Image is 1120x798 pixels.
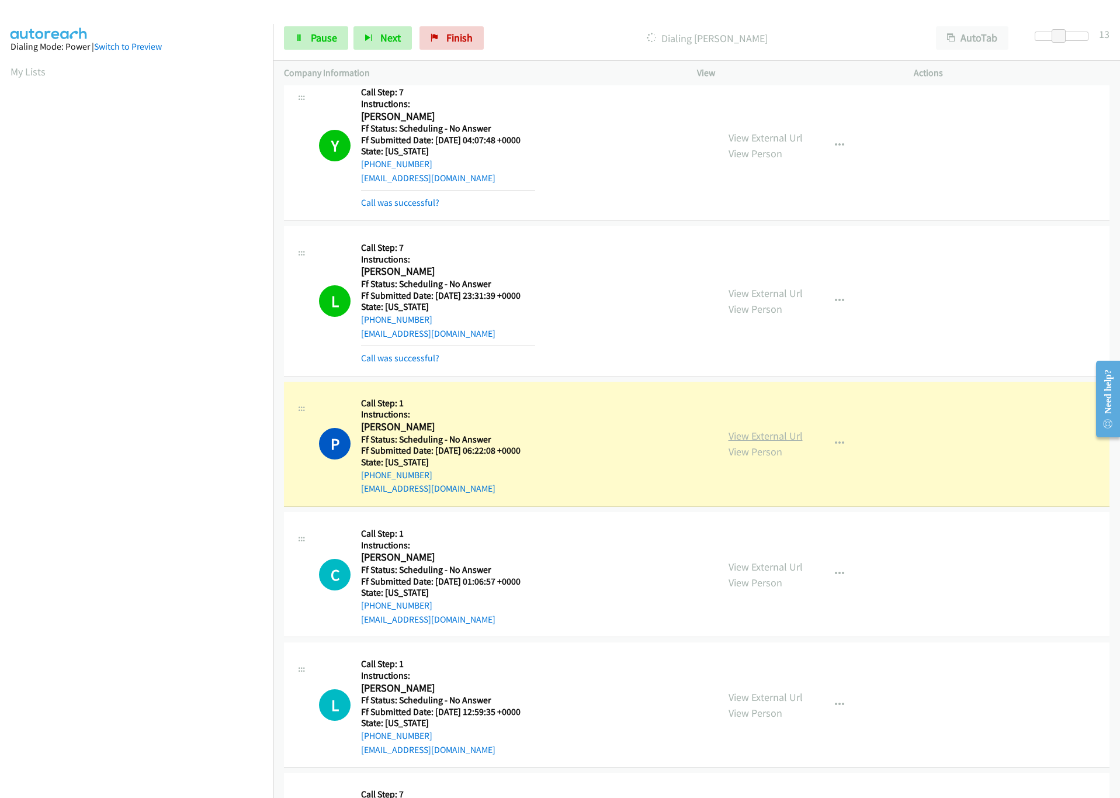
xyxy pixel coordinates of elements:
span: Finish [446,31,473,44]
h2: [PERSON_NAME] [361,682,535,695]
h1: P [319,428,351,460]
a: [EMAIL_ADDRESS][DOMAIN_NAME] [361,744,495,755]
div: The call is yet to be attempted [319,559,351,590]
button: Next [353,26,412,50]
a: View External Url [729,690,803,704]
h5: Ff Submitted Date: [DATE] 06:22:08 +0000 [361,445,535,457]
iframe: Resource Center [1087,353,1120,445]
h5: State: [US_STATE] [361,587,535,599]
a: View External Url [729,429,803,443]
h5: Ff Status: Scheduling - No Answer [361,564,535,576]
a: Call was successful? [361,353,439,364]
a: Call was successful? [361,197,439,208]
a: View Person [729,445,782,458]
button: AutoTab [936,26,1008,50]
a: Switch to Preview [94,41,162,52]
h5: Call Step: 1 [361,398,535,409]
h5: Ff Submitted Date: [DATE] 12:59:35 +0000 [361,706,535,718]
iframe: Dialpad [11,90,273,645]
h5: Instructions: [361,98,535,110]
div: Dialing Mode: Power | [11,40,263,54]
a: [PHONE_NUMBER] [361,730,432,741]
h1: L [319,285,351,317]
a: My Lists [11,65,46,78]
h5: State: [US_STATE] [361,146,535,157]
div: 13 [1099,26,1109,42]
a: [EMAIL_ADDRESS][DOMAIN_NAME] [361,614,495,625]
span: Pause [311,31,337,44]
a: View Person [729,576,782,589]
h2: [PERSON_NAME] [361,265,535,278]
h5: Ff Submitted Date: [DATE] 01:06:57 +0000 [361,576,535,588]
h5: State: [US_STATE] [361,717,535,729]
h5: Ff Status: Scheduling - No Answer [361,434,535,445]
h1: Y [319,130,351,161]
h5: Instructions: [361,409,535,420]
h5: Ff Status: Scheduling - No Answer [361,123,535,134]
a: Pause [284,26,348,50]
h5: Instructions: [361,670,535,682]
a: [PHONE_NUMBER] [361,469,432,481]
a: View Person [729,302,782,316]
p: Actions [914,66,1109,80]
p: Dialing [PERSON_NAME] [500,30,915,46]
a: [PHONE_NUMBER] [361,314,432,325]
h5: Ff Status: Scheduling - No Answer [361,278,535,290]
div: The call is yet to be attempted [319,689,351,721]
p: Company Information [284,66,676,80]
a: View External Url [729,131,803,144]
h5: Call Step: 1 [361,658,535,670]
h5: Call Step: 1 [361,528,535,540]
a: [EMAIL_ADDRESS][DOMAIN_NAME] [361,172,495,184]
h5: Ff Status: Scheduling - No Answer [361,695,535,706]
a: [PHONE_NUMBER] [361,600,432,611]
h5: Call Step: 7 [361,87,535,98]
h5: Instructions: [361,254,535,265]
h5: Instructions: [361,540,535,551]
h1: L [319,689,351,721]
h2: [PERSON_NAME] [361,420,535,434]
a: [EMAIL_ADDRESS][DOMAIN_NAME] [361,483,495,494]
h5: Ff Submitted Date: [DATE] 04:07:48 +0000 [361,134,535,146]
a: [EMAIL_ADDRESS][DOMAIN_NAME] [361,328,495,339]
h1: C [319,559,351,590]
a: [PHONE_NUMBER] [361,158,432,170]
h5: Call Step: 7 [361,242,535,254]
a: View Person [729,706,782,720]
a: View External Url [729,560,803,574]
h5: Ff Submitted Date: [DATE] 23:31:39 +0000 [361,290,535,302]
a: View Person [729,147,782,160]
h5: State: [US_STATE] [361,301,535,313]
h5: State: [US_STATE] [361,457,535,468]
p: View [697,66,893,80]
h2: [PERSON_NAME] [361,110,535,123]
a: View External Url [729,286,803,300]
span: Next [380,31,401,44]
h2: [PERSON_NAME] [361,551,535,564]
a: Finish [419,26,484,50]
